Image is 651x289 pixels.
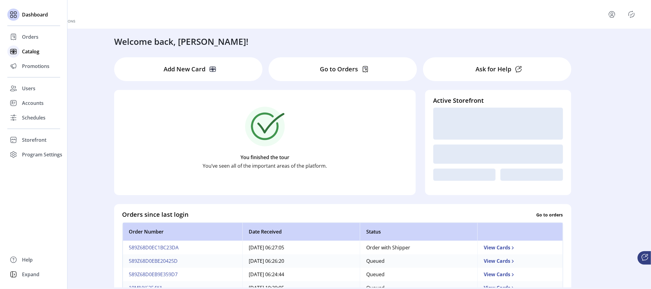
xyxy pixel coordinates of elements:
p: Ask for Help [476,65,511,74]
button: menu [600,7,627,22]
span: Accounts [22,99,44,107]
span: Catalog [22,48,39,55]
th: Date Received [242,223,360,241]
td: Queued [360,255,477,268]
h4: Orders since last login [122,210,189,219]
td: View Cards [477,268,562,281]
span: Program Settings [22,151,62,158]
td: Order with Shipper [360,241,477,255]
td: View Cards [477,241,562,255]
th: Order Number [123,223,243,241]
span: Dashboard [22,11,48,18]
p: Go to orders [537,212,563,218]
td: 589Z68D0EB9E359D7 [123,268,243,281]
h3: Welcome back, [PERSON_NAME]! [114,35,249,48]
td: 589Z68D0EC1BC23DA [123,241,243,255]
td: View Cards [477,255,562,268]
th: Status [360,223,477,241]
p: Add New Card [164,65,205,74]
td: [DATE] 06:27:05 [242,241,360,255]
td: 589Z68D0EBE20425D [123,255,243,268]
span: Storefront [22,136,46,144]
span: Users [22,85,35,92]
td: [DATE] 06:24:44 [242,268,360,281]
span: Expand [22,271,39,278]
p: Go to Orders [320,65,358,74]
p: You finished the tour [241,154,289,161]
td: [DATE] 06:26:20 [242,255,360,268]
span: Promotions [22,62,49,70]
button: Publisher Panel [627,9,636,19]
h4: Active Storefront [433,96,563,105]
span: Schedules [22,114,45,121]
span: Orders [22,33,38,41]
span: Help [22,256,33,263]
td: Queued [360,268,477,281]
p: You’ve seen all of the important areas of the platform. [203,162,327,169]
